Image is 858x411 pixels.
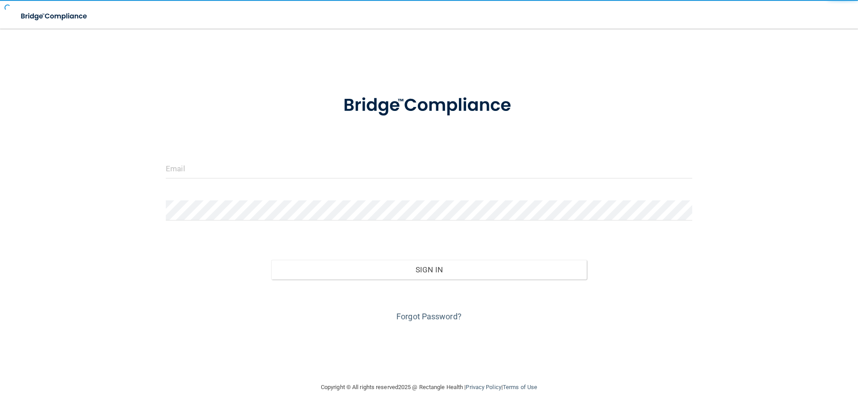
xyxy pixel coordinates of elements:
button: Sign In [271,260,587,280]
a: Forgot Password? [396,312,462,321]
input: Email [166,158,692,178]
img: bridge_compliance_login_screen.278c3ca4.svg [13,7,96,25]
a: Privacy Policy [466,384,501,390]
a: Terms of Use [503,384,537,390]
img: bridge_compliance_login_screen.278c3ca4.svg [325,82,533,129]
div: Copyright © All rights reserved 2025 @ Rectangle Health | | [266,373,592,402]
